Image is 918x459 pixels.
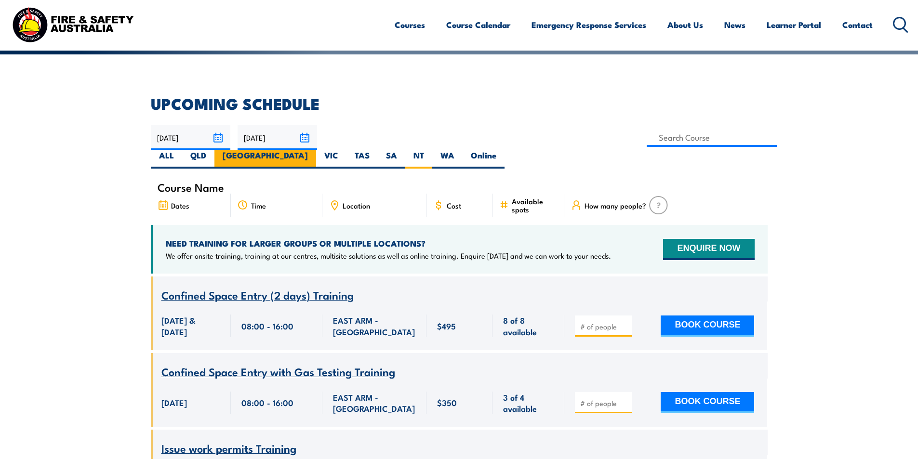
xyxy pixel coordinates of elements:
input: # of people [580,398,628,408]
a: Confined Space Entry with Gas Testing Training [161,366,395,378]
label: TAS [346,150,378,169]
p: We offer onsite training, training at our centres, multisite solutions as well as online training... [166,251,611,261]
input: To date [238,125,317,150]
span: [DATE] & [DATE] [161,315,220,337]
span: Confined Space Entry (2 days) Training [161,287,354,303]
span: Course Name [158,183,224,191]
span: $495 [437,320,456,331]
span: 8 of 8 available [503,315,554,337]
span: Time [251,201,266,210]
a: Emergency Response Services [532,12,646,38]
span: Confined Space Entry with Gas Testing Training [161,363,395,380]
label: WA [432,150,463,169]
span: Dates [171,201,189,210]
span: EAST ARM - [GEOGRAPHIC_DATA] [333,392,416,414]
label: SA [378,150,405,169]
a: News [724,12,745,38]
label: ALL [151,150,182,169]
span: 08:00 - 16:00 [241,320,293,331]
label: [GEOGRAPHIC_DATA] [214,150,316,169]
button: ENQUIRE NOW [663,239,754,260]
span: How many people? [585,201,646,210]
input: From date [151,125,230,150]
span: Available spots [512,197,558,213]
a: Contact [842,12,873,38]
a: Confined Space Entry (2 days) Training [161,289,354,302]
button: BOOK COURSE [661,392,754,413]
span: Location [343,201,370,210]
a: Course Calendar [446,12,510,38]
label: Online [463,150,505,169]
a: Learner Portal [767,12,821,38]
h4: NEED TRAINING FOR LARGER GROUPS OR MULTIPLE LOCATIONS? [166,238,611,249]
span: EAST ARM - [GEOGRAPHIC_DATA] [333,315,416,337]
label: VIC [316,150,346,169]
span: 3 of 4 available [503,392,554,414]
span: [DATE] [161,397,187,408]
span: 08:00 - 16:00 [241,397,293,408]
button: BOOK COURSE [661,315,754,337]
input: # of people [580,322,628,331]
span: Issue work permits Training [161,440,296,456]
input: Search Course [647,128,777,147]
a: Courses [395,12,425,38]
label: NT [405,150,432,169]
span: $350 [437,397,457,408]
label: QLD [182,150,214,169]
h2: UPCOMING SCHEDULE [151,96,768,110]
a: About Us [667,12,703,38]
a: Issue work permits Training [161,443,296,455]
span: Cost [447,201,461,210]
